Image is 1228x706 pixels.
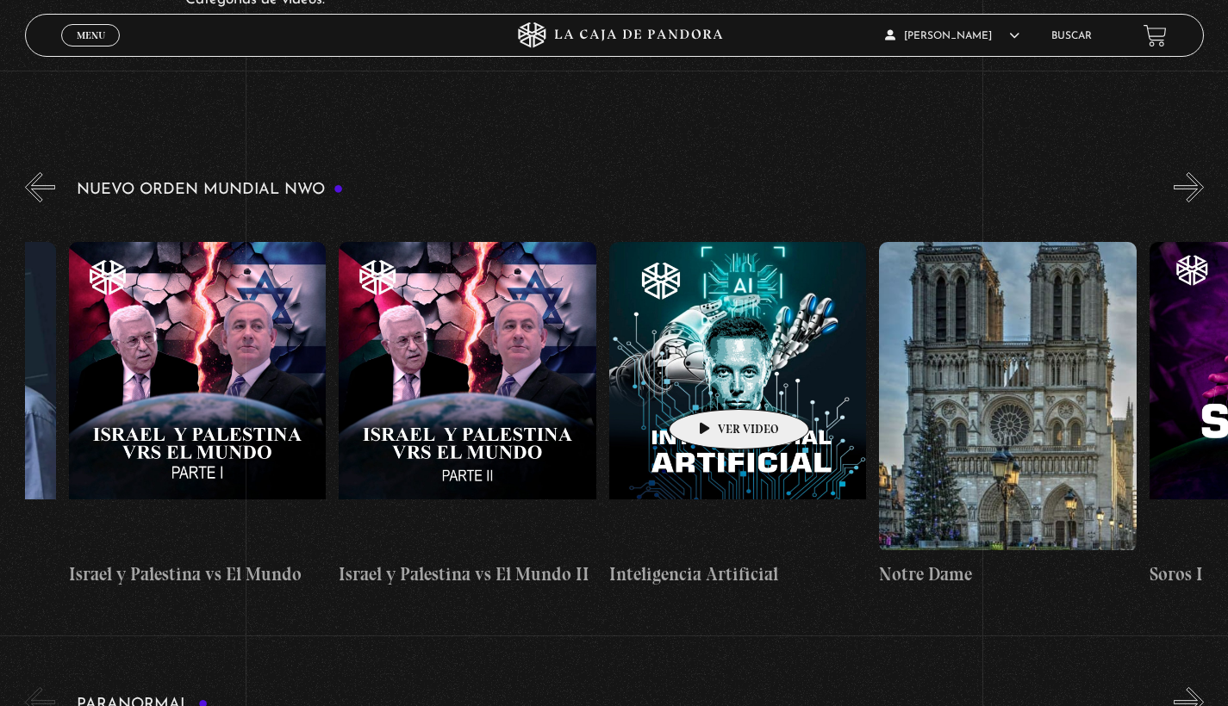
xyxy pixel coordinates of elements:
[609,215,867,616] a: Inteligencia Artificial
[1144,24,1167,47] a: View your shopping cart
[71,45,111,57] span: Cerrar
[1051,31,1092,41] a: Buscar
[25,172,55,202] button: Previous
[339,560,596,588] h4: Israel y Palestina vs El Mundo II
[77,30,105,40] span: Menu
[77,182,344,198] h3: Nuevo Orden Mundial NWO
[69,215,327,616] a: Israel y Palestina vs El Mundo
[609,560,867,588] h4: Inteligencia Artificial
[339,215,596,616] a: Israel y Palestina vs El Mundo II
[885,31,1019,41] span: [PERSON_NAME]
[1174,172,1204,202] button: Next
[879,560,1137,588] h4: Notre Dame
[69,560,327,588] h4: Israel y Palestina vs El Mundo
[879,215,1137,616] a: Notre Dame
